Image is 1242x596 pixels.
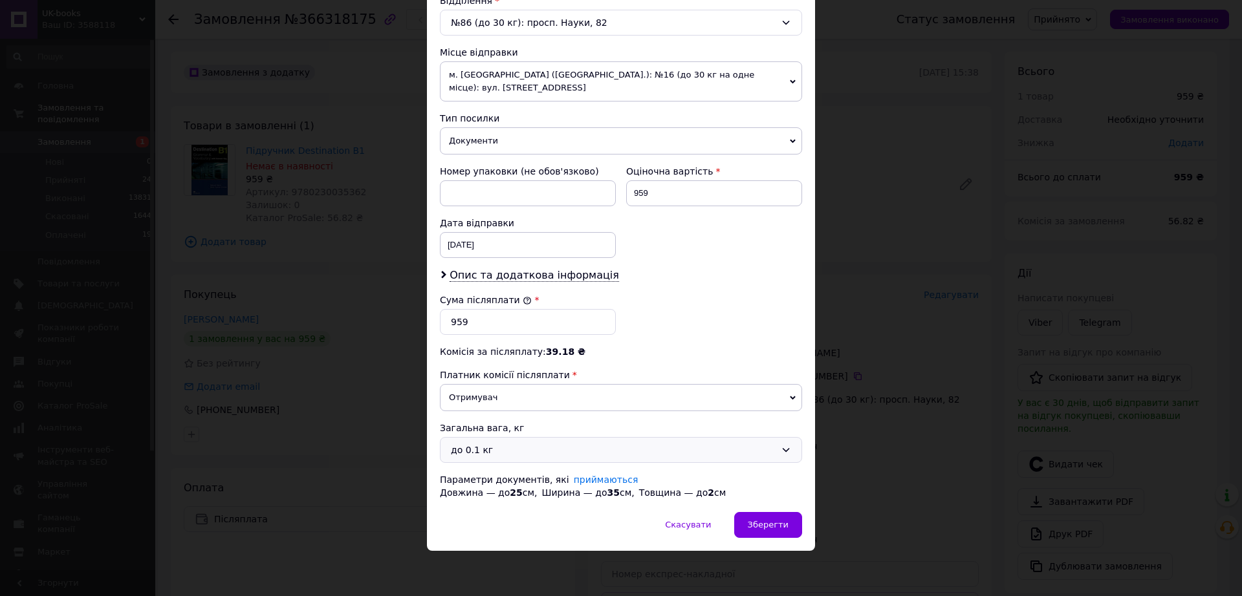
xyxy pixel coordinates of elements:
div: №86 (до 30 кг): просп. Науки, 82 [440,10,802,36]
label: Сума післяплати [440,295,532,305]
span: 25 [510,487,522,498]
span: Опис та додаткова інформація [450,269,619,282]
span: 2 [708,487,714,498]
div: Номер упаковки (не обов'язково) [440,165,616,178]
span: Місце відправки [440,47,518,58]
span: Скасувати [665,520,711,529]
div: Дата відправки [440,217,616,229]
span: 39.18 ₴ [546,346,585,357]
span: Платник комісії післяплати [440,370,570,380]
a: приймаються [574,474,638,485]
span: м. [GEOGRAPHIC_DATA] ([GEOGRAPHIC_DATA].): №16 (до 30 кг на одне місце): вул. [STREET_ADDRESS] [440,61,802,101]
div: Комісія за післяплату: [440,345,802,358]
div: Оціночна вартість [626,165,802,178]
span: Документи [440,127,802,154]
span: 35 [607,487,619,498]
span: Зберегти [748,520,789,529]
div: до 0.1 кг [451,443,776,457]
div: Параметри документів, які Довжина — до см, Ширина — до см, Товщина — до см [440,473,802,499]
span: Отримувач [440,384,802,411]
span: Тип посилки [440,113,499,123]
div: Загальна вага, кг [440,421,802,434]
